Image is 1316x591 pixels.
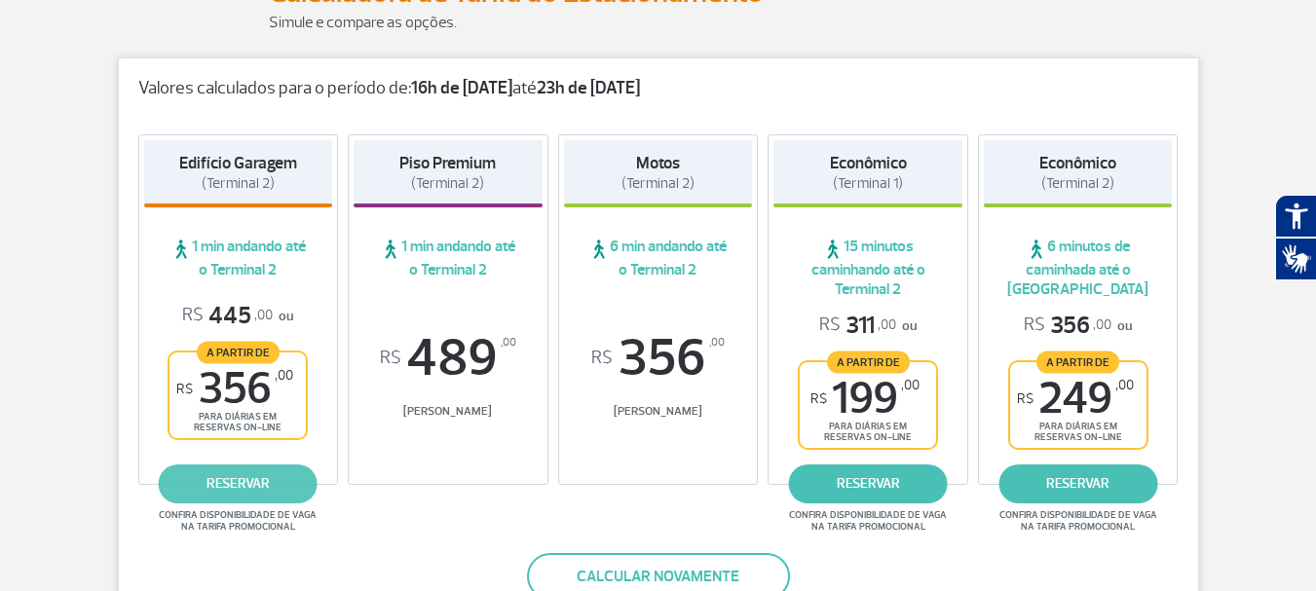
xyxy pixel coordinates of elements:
[789,464,948,503] a: reservar
[176,381,193,397] sup: R$
[501,332,516,353] sup: ,00
[833,174,903,193] span: (Terminal 1)
[159,464,318,503] a: reservar
[1024,311,1132,341] p: ou
[186,411,289,433] span: para diárias em reservas on-line
[380,348,401,369] sup: R$
[1041,174,1114,193] span: (Terminal 2)
[984,237,1173,299] span: 6 minutos de caminhada até o [GEOGRAPHIC_DATA]
[1027,421,1130,443] span: para diárias em reservas on-line
[810,390,827,407] sup: R$
[1275,195,1316,280] div: Plugin de acessibilidade da Hand Talk.
[773,237,962,299] span: 15 minutos caminhando até o Terminal 2
[182,301,293,331] p: ou
[1275,195,1316,238] button: Abrir recursos assistivos.
[636,153,680,173] strong: Motos
[810,377,920,421] span: 199
[996,509,1160,533] span: Confira disponibilidade de vaga na tarifa promocional
[827,351,910,373] span: A partir de
[176,367,293,411] span: 356
[709,332,725,353] sup: ,00
[591,348,613,369] sup: R$
[399,153,496,173] strong: Piso Premium
[1024,311,1111,341] span: 356
[138,78,1179,99] p: Valores calculados para o período de: até
[1275,238,1316,280] button: Abrir tradutor de língua de sinais.
[819,311,917,341] p: ou
[564,404,753,419] span: [PERSON_NAME]
[144,237,333,279] span: 1 min andando até o Terminal 2
[354,404,543,419] span: [PERSON_NAME]
[998,464,1157,503] a: reservar
[182,301,273,331] span: 445
[411,174,484,193] span: (Terminal 2)
[564,237,753,279] span: 6 min andando até o Terminal 2
[1115,377,1134,393] sup: ,00
[830,153,907,173] strong: Econômico
[197,341,280,363] span: A partir de
[269,11,1048,34] p: Simule e compare as opções.
[1036,351,1119,373] span: A partir de
[564,332,753,385] span: 356
[156,509,320,533] span: Confira disponibilidade de vaga na tarifa promocional
[816,421,920,443] span: para diárias em reservas on-line
[901,377,920,393] sup: ,00
[354,237,543,279] span: 1 min andando até o Terminal 2
[179,153,297,173] strong: Edifício Garagem
[354,332,543,385] span: 489
[411,77,512,99] strong: 16h de [DATE]
[1017,377,1134,421] span: 249
[275,367,293,384] sup: ,00
[1017,390,1034,407] sup: R$
[202,174,275,193] span: (Terminal 2)
[1039,153,1116,173] strong: Econômico
[819,311,896,341] span: 311
[621,174,695,193] span: (Terminal 2)
[537,77,640,99] strong: 23h de [DATE]
[786,509,950,533] span: Confira disponibilidade de vaga na tarifa promocional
